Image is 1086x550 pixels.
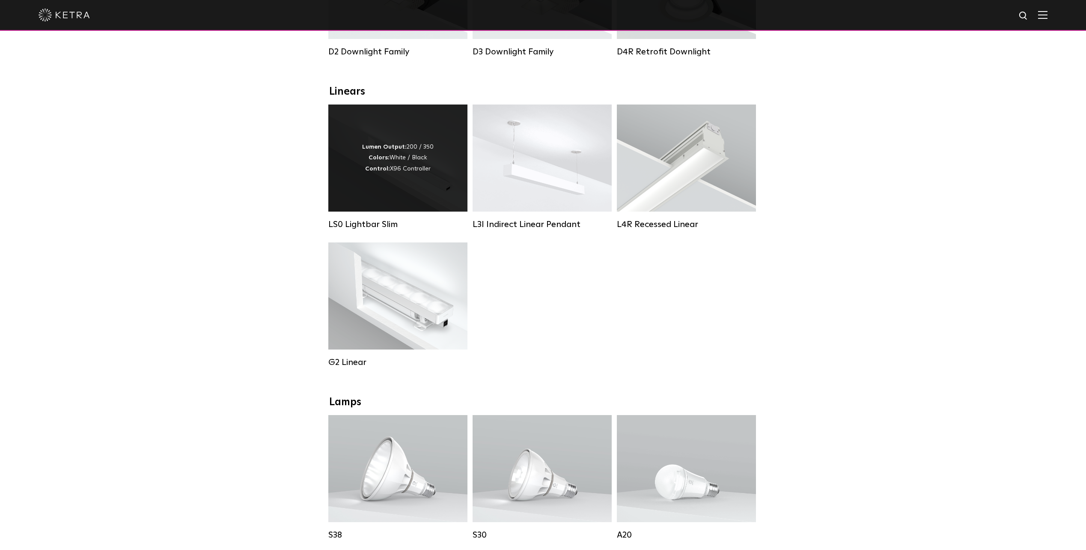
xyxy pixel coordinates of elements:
div: Linears [329,86,757,98]
div: D4R Retrofit Downlight [617,47,756,57]
div: S30 [473,530,612,540]
div: LS0 Lightbar Slim [328,219,467,230]
div: L3I Indirect Linear Pendant [473,219,612,230]
a: S38 Lumen Output:1100Colors:White / BlackBase Type:E26 Edison Base / GU24Beam Angles:10° / 25° / ... [328,415,467,540]
a: L4R Recessed Linear Lumen Output:400 / 600 / 800 / 1000Colors:White / BlackControl:Lutron Clear C... [617,105,756,230]
a: A20 Lumen Output:600 / 800Colors:White / BlackBase Type:E26 Edison Base / GU24Beam Angles:Omni-Di... [617,415,756,540]
img: search icon [1018,11,1029,21]
a: S30 Lumen Output:1100Colors:White / BlackBase Type:E26 Edison Base / GU24Beam Angles:15° / 25° / ... [473,415,612,540]
img: Hamburger%20Nav.svg [1038,11,1047,19]
div: 200 / 350 White / Black X96 Controller [362,142,434,174]
img: ketra-logo-2019-white [39,9,90,21]
div: Lamps [329,396,757,409]
div: D3 Downlight Family [473,47,612,57]
div: A20 [617,530,756,540]
div: L4R Recessed Linear [617,219,756,230]
div: D2 Downlight Family [328,47,467,57]
a: LS0 Lightbar Slim Lumen Output:200 / 350Colors:White / BlackControl:X96 Controller [328,105,467,230]
a: L3I Indirect Linear Pendant Lumen Output:400 / 600 / 800 / 1000Housing Colors:White / BlackContro... [473,105,612,230]
div: S38 [328,530,467,540]
div: G2 Linear [328,357,467,368]
strong: Colors: [369,155,390,161]
a: G2 Linear Lumen Output:400 / 700 / 1000Colors:WhiteBeam Angles:Flood / [GEOGRAPHIC_DATA] / Narrow... [328,242,467,368]
strong: Control: [365,166,390,172]
strong: Lumen Output: [362,144,407,150]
